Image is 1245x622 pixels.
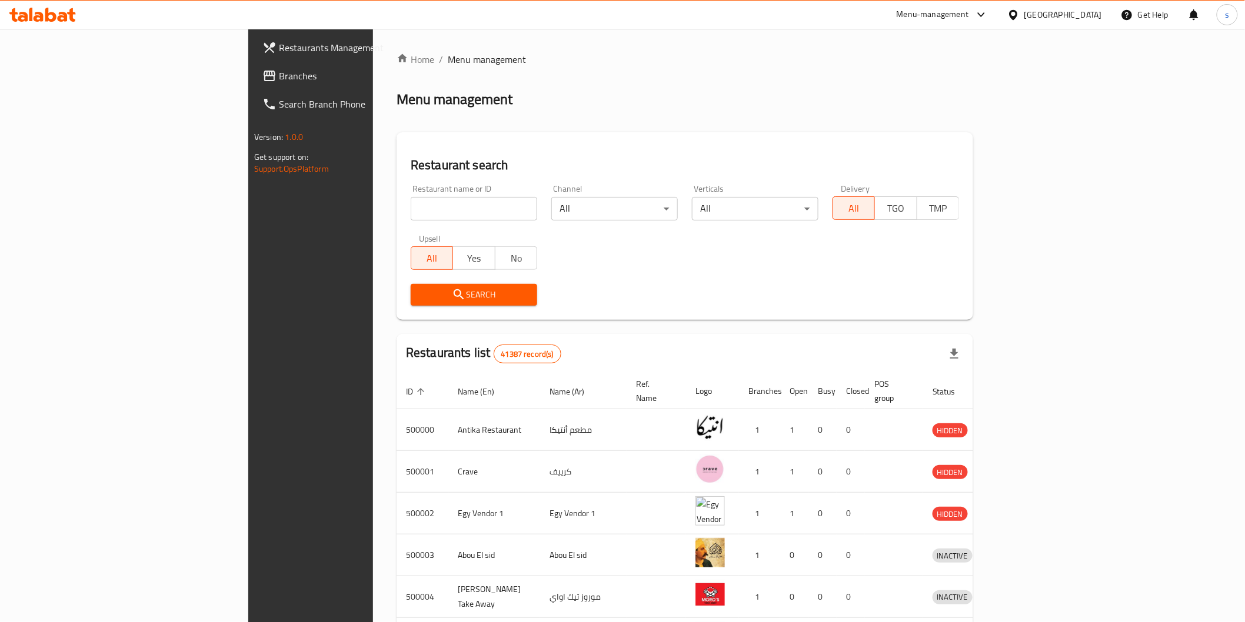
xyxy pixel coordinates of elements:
td: مطعم أنتيكا [540,409,627,451]
span: ID [406,384,428,399]
td: 0 [808,534,837,576]
span: Branches [279,69,447,83]
td: موروز تيك اواي [540,576,627,618]
span: Name (Ar) [550,384,600,399]
h2: Restaurants list [406,344,561,363]
td: 0 [837,576,865,618]
div: INACTIVE [933,590,973,604]
td: 0 [837,409,865,451]
td: 0 [808,576,837,618]
button: All [411,246,453,270]
div: HIDDEN [933,507,968,521]
a: Support.OpsPlatform [254,161,329,176]
td: 0 [808,493,837,534]
button: TGO [874,196,917,220]
a: Branches [253,62,456,90]
th: Logo [686,373,739,409]
span: Version: [254,129,283,145]
nav: breadcrumb [397,52,973,66]
td: 0 [808,409,837,451]
td: Abou El sid [540,534,627,576]
span: 1.0.0 [285,129,303,145]
span: All [838,200,870,217]
label: Upsell [419,235,441,243]
span: Restaurants Management [279,41,447,55]
td: [PERSON_NAME] Take Away [448,576,540,618]
img: Moro's Take Away [695,580,725,609]
div: All [692,197,818,220]
td: 0 [780,576,808,618]
img: Antika Restaurant [695,413,725,442]
span: Search Branch Phone [279,97,447,111]
div: [GEOGRAPHIC_DATA] [1024,8,1102,21]
td: كرييف [540,451,627,493]
a: Restaurants Management [253,34,456,62]
span: Name (En) [458,384,510,399]
td: 0 [808,451,837,493]
span: Status [933,384,971,399]
img: Crave [695,454,725,484]
td: 1 [780,493,808,534]
div: Menu-management [897,8,969,22]
span: HIDDEN [933,466,968,479]
label: Delivery [841,185,870,193]
span: HIDDEN [933,507,968,521]
button: Yes [452,246,495,270]
td: 1 [739,451,780,493]
div: Total records count [494,345,561,363]
td: Egy Vendor 1 [448,493,540,534]
span: Ref. Name [636,377,672,405]
td: 1 [739,534,780,576]
th: Branches [739,373,780,409]
span: Yes [458,250,490,267]
div: HIDDEN [933,465,968,479]
td: Crave [448,451,540,493]
span: s [1225,8,1229,21]
div: All [551,197,678,220]
button: No [495,246,537,270]
img: Abou El sid [695,538,725,567]
td: 0 [837,534,865,576]
div: Export file [940,340,968,368]
th: Busy [808,373,837,409]
span: Get support on: [254,149,308,165]
h2: Restaurant search [411,156,959,174]
span: Menu management [448,52,526,66]
span: No [500,250,532,267]
img: Egy Vendor 1 [695,496,725,526]
td: 1 [739,493,780,534]
span: POS group [874,377,909,405]
td: 1 [780,451,808,493]
th: Closed [837,373,865,409]
th: Open [780,373,808,409]
td: 1 [739,576,780,618]
span: TGO [880,200,912,217]
a: Search Branch Phone [253,90,456,118]
span: TMP [922,200,954,217]
td: 0 [780,534,808,576]
td: Egy Vendor 1 [540,493,627,534]
button: Search [411,284,537,306]
td: Antika Restaurant [448,409,540,451]
button: TMP [917,196,959,220]
span: All [416,250,448,267]
span: Search [420,287,528,302]
input: Search for restaurant name or ID.. [411,197,537,220]
td: Abou El sid [448,534,540,576]
td: 1 [739,409,780,451]
span: HIDDEN [933,424,968,437]
td: 0 [837,451,865,493]
span: 41387 record(s) [494,349,561,360]
td: 0 [837,493,865,534]
span: INACTIVE [933,590,973,604]
button: All [833,196,875,220]
td: 1 [780,409,808,451]
span: INACTIVE [933,549,973,563]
